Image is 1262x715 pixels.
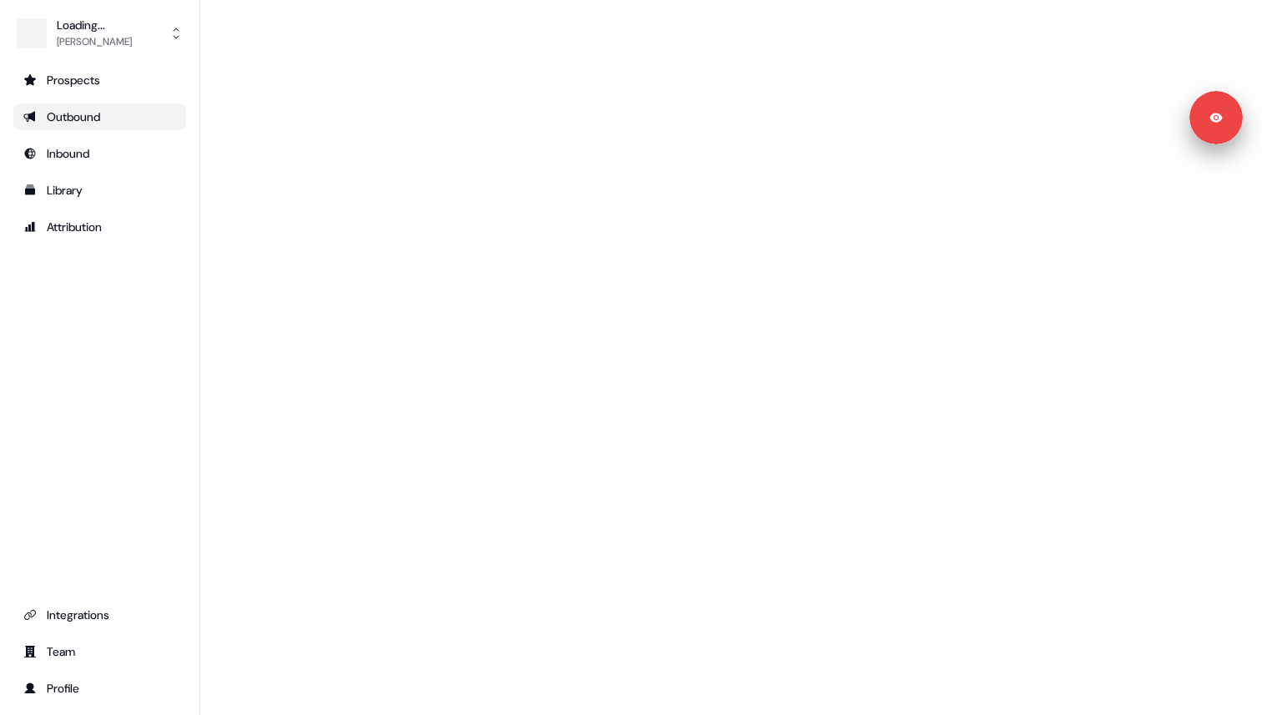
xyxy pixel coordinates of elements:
div: Team [23,643,176,660]
a: Go to Inbound [13,140,186,167]
a: Go to templates [13,177,186,204]
a: Go to integrations [13,602,186,628]
div: Inbound [23,145,176,162]
a: Go to attribution [13,214,186,240]
div: Prospects [23,72,176,88]
button: Loading...[PERSON_NAME] [13,13,186,53]
a: Go to outbound experience [13,103,186,130]
a: Go to profile [13,675,186,702]
div: Profile [23,680,176,697]
div: Loading... [57,17,132,33]
div: Outbound [23,108,176,125]
a: Go to prospects [13,67,186,93]
a: Go to team [13,638,186,665]
div: Library [23,182,176,199]
div: Attribution [23,219,176,235]
div: [PERSON_NAME] [57,33,132,50]
div: Integrations [23,607,176,623]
